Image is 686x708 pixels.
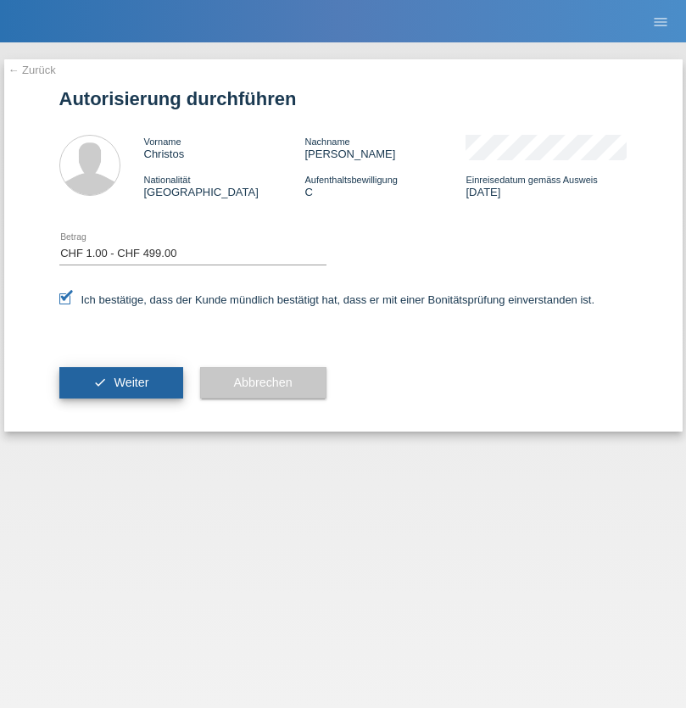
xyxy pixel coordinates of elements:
[466,175,597,185] span: Einreisedatum gemäss Ausweis
[144,175,191,185] span: Nationalität
[59,293,595,306] label: Ich bestätige, dass der Kunde mündlich bestätigt hat, dass er mit einer Bonitätsprüfung einversta...
[644,16,678,26] a: menu
[114,376,148,389] span: Weiter
[144,137,181,147] span: Vorname
[144,135,305,160] div: Christos
[304,137,349,147] span: Nachname
[304,135,466,160] div: [PERSON_NAME]
[93,376,107,389] i: check
[200,367,326,399] button: Abbrechen
[144,173,305,198] div: [GEOGRAPHIC_DATA]
[466,173,627,198] div: [DATE]
[304,175,397,185] span: Aufenthaltsbewilligung
[304,173,466,198] div: C
[59,367,183,399] button: check Weiter
[652,14,669,31] i: menu
[59,88,627,109] h1: Autorisierung durchführen
[8,64,56,76] a: ← Zurück
[234,376,293,389] span: Abbrechen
